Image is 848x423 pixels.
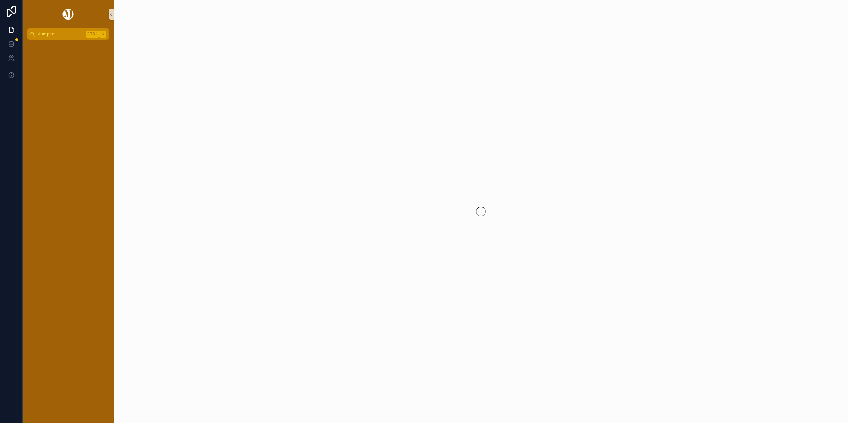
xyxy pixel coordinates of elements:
span: Jump to... [38,31,83,37]
div: scrollable content [23,40,114,53]
button: Jump to...CtrlK [27,28,109,40]
span: K [100,31,106,37]
img: App logo [61,9,75,20]
span: Ctrl [86,31,99,38]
